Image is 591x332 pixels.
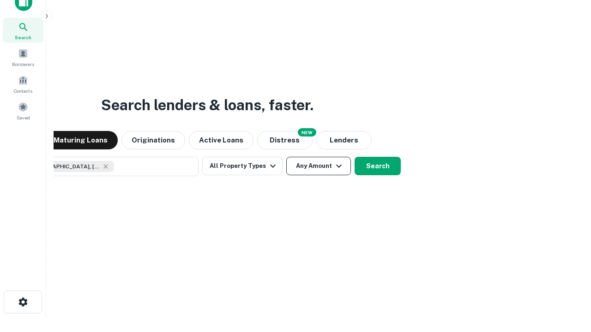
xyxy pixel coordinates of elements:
span: Search [15,34,31,41]
span: [GEOGRAPHIC_DATA], [GEOGRAPHIC_DATA], [GEOGRAPHIC_DATA] [31,162,100,171]
span: Saved [17,114,30,121]
button: Lenders [316,131,372,149]
button: Search distressed loans with lien and other non-mortgage details. [257,131,313,149]
button: Active Loans [189,131,253,149]
a: Borrowers [3,45,43,70]
button: Originations [121,131,185,149]
div: NEW [298,128,316,136]
span: Borrowers [12,60,34,68]
a: Saved [3,98,43,123]
h3: Search lenders & loans, faster. [101,94,314,116]
button: Any Amount [286,157,351,175]
a: Search [3,18,43,43]
button: Search [355,157,401,175]
iframe: Chat Widget [545,258,591,302]
button: All Property Types [202,157,283,175]
span: Contacts [14,87,32,95]
a: Contacts [3,71,43,96]
button: Maturing Loans [43,131,118,149]
button: [GEOGRAPHIC_DATA], [GEOGRAPHIC_DATA], [GEOGRAPHIC_DATA] [14,157,199,176]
